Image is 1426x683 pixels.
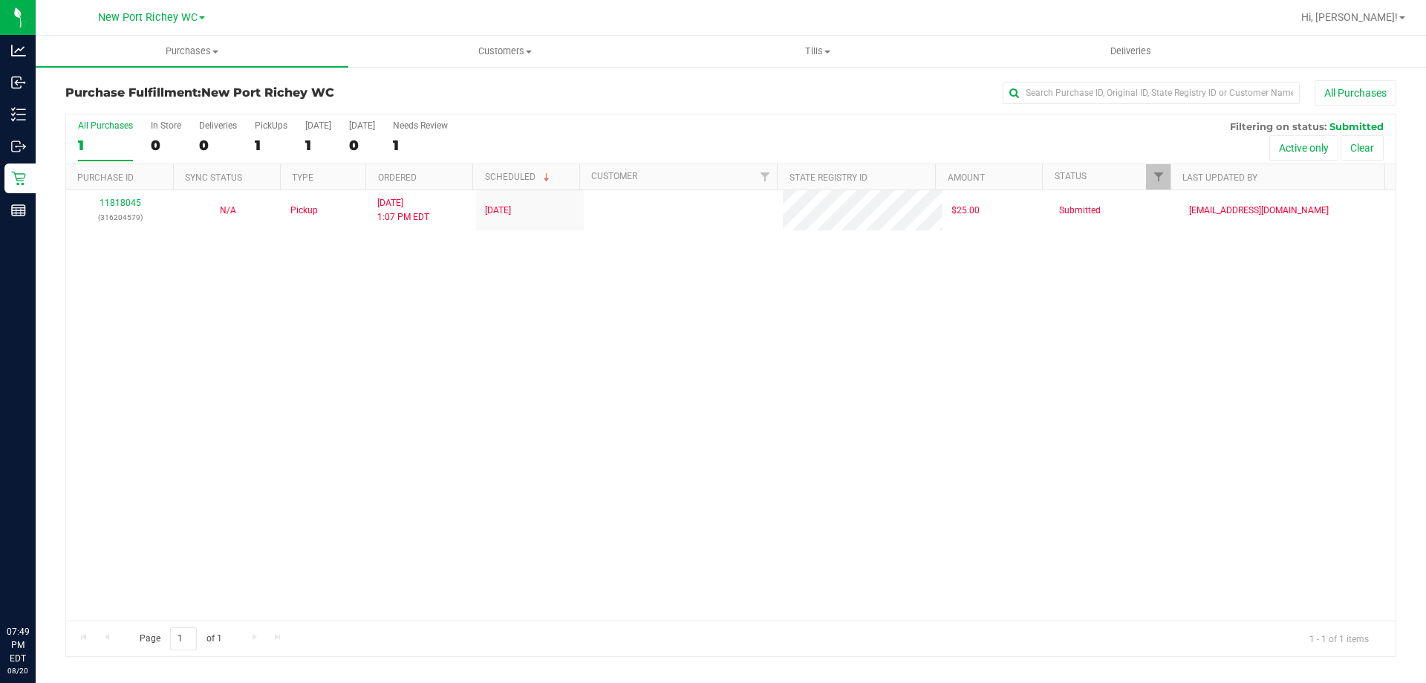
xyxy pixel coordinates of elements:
[65,86,509,100] h3: Purchase Fulfillment:
[98,11,198,24] span: New Port Richey WC
[1055,171,1087,181] a: Status
[290,204,318,218] span: Pickup
[1230,120,1326,132] span: Filtering on status:
[948,172,985,183] a: Amount
[151,137,181,154] div: 0
[485,172,553,182] a: Scheduled
[127,627,234,650] span: Page of 1
[36,45,348,58] span: Purchases
[11,139,26,154] inline-svg: Outbound
[393,120,448,131] div: Needs Review
[349,137,375,154] div: 0
[78,137,133,154] div: 1
[199,137,237,154] div: 0
[661,36,974,67] a: Tills
[11,203,26,218] inline-svg: Reports
[1003,82,1300,104] input: Search Purchase ID, Original ID, State Registry ID or Customer Name...
[220,204,236,218] button: N/A
[1315,80,1396,106] button: All Purchases
[305,137,331,154] div: 1
[77,172,134,183] a: Purchase ID
[1090,45,1171,58] span: Deliveries
[305,120,331,131] div: [DATE]
[11,171,26,186] inline-svg: Retail
[15,564,59,609] iframe: Resource center
[185,172,242,183] a: Sync Status
[1146,164,1171,190] a: Filter
[349,120,375,131] div: [DATE]
[1298,627,1381,650] span: 1 - 1 of 1 items
[151,120,181,131] div: In Store
[170,627,197,650] input: 1
[1189,204,1329,218] span: [EMAIL_ADDRESS][DOMAIN_NAME]
[100,198,141,208] a: 11818045
[349,45,660,58] span: Customers
[377,196,429,224] span: [DATE] 1:07 PM EDT
[255,137,287,154] div: 1
[220,205,236,216] span: Not Applicable
[11,75,26,90] inline-svg: Inbound
[591,171,637,181] a: Customer
[75,210,165,224] p: (316204579)
[662,45,973,58] span: Tills
[1329,120,1384,132] span: Submitted
[1269,135,1338,161] button: Active only
[11,43,26,58] inline-svg: Analytics
[292,172,313,183] a: Type
[7,665,29,676] p: 08/20
[7,625,29,665] p: 07:49 PM EDT
[199,120,237,131] div: Deliveries
[78,120,133,131] div: All Purchases
[752,164,777,190] a: Filter
[36,36,348,67] a: Purchases
[1059,204,1101,218] span: Submitted
[789,172,867,183] a: State Registry ID
[1182,172,1257,183] a: Last Updated By
[1341,135,1384,161] button: Clear
[201,85,334,100] span: New Port Richey WC
[1301,11,1398,23] span: Hi, [PERSON_NAME]!
[255,120,287,131] div: PickUps
[485,204,511,218] span: [DATE]
[951,204,980,218] span: $25.00
[378,172,417,183] a: Ordered
[11,107,26,122] inline-svg: Inventory
[974,36,1287,67] a: Deliveries
[393,137,448,154] div: 1
[348,36,661,67] a: Customers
